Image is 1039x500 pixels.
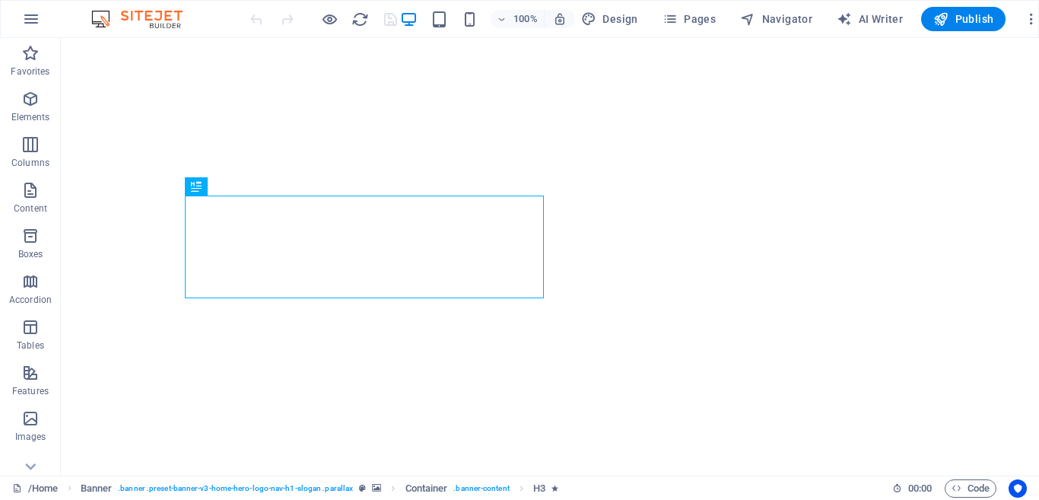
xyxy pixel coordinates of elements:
[81,479,559,498] nav: breadcrumb
[405,479,448,498] span: Click to select. Double-click to edit
[11,65,49,78] p: Favorites
[372,484,381,492] i: This element contains a background
[662,11,716,27] span: Pages
[17,339,44,352] p: Tables
[533,479,545,498] span: Click to select. Double-click to edit
[892,479,933,498] h6: Session time
[656,7,722,31] button: Pages
[453,479,509,498] span: . banner-content
[14,202,47,215] p: Content
[351,11,369,28] i: Reload page
[837,11,903,27] span: AI Writer
[551,484,558,492] i: Element contains an animation
[919,482,921,494] span: :
[921,7,1006,31] button: Publish
[320,10,338,28] button: Click here to leave preview mode and continue editing
[908,479,932,498] span: 00 00
[351,10,369,28] button: reload
[575,7,644,31] button: Design
[359,484,366,492] i: This element is a customizable preset
[933,11,993,27] span: Publish
[513,10,538,28] h6: 100%
[118,479,353,498] span: . banner .preset-banner-v3-home-hero-logo-nav-h1-slogan .parallax
[952,479,990,498] span: Code
[575,7,644,31] div: Design (Ctrl+Alt+Y)
[12,385,49,397] p: Features
[87,10,202,28] img: Editor Logo
[18,248,43,260] p: Boxes
[9,294,52,306] p: Accordion
[15,431,46,443] p: Images
[1009,479,1027,498] button: Usercentrics
[11,111,50,123] p: Elements
[581,11,638,27] span: Design
[734,7,818,31] button: Navigator
[831,7,909,31] button: AI Writer
[491,10,545,28] button: 100%
[12,479,59,498] a: Click to cancel selection. Double-click to open Pages
[740,11,812,27] span: Navigator
[11,157,49,169] p: Columns
[553,12,567,26] i: On resize automatically adjust zoom level to fit chosen device.
[945,479,996,498] button: Code
[81,479,113,498] span: Click to select. Double-click to edit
